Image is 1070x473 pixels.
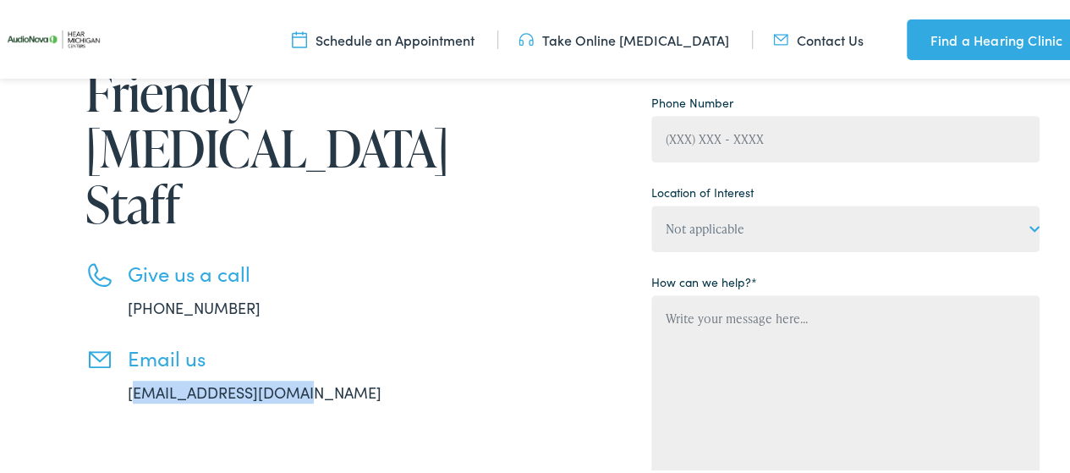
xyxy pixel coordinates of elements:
img: utility icon [907,27,922,47]
a: [PHONE_NUMBER] [128,294,261,316]
input: (XXX) XXX - XXXX [651,113,1040,160]
img: utility icon [292,28,307,47]
a: Contact Us [773,28,864,47]
a: Take Online [MEDICAL_DATA] [519,28,729,47]
h3: Email us [128,344,432,368]
a: [EMAIL_ADDRESS][DOMAIN_NAME] [128,379,381,400]
label: Phone Number [651,91,733,109]
label: How can we help? [651,271,757,289]
img: utility icon [773,28,788,47]
a: Schedule an Appointment [292,28,475,47]
img: utility icon [519,28,534,47]
h3: Give us a call [128,259,432,283]
label: Location of Interest [651,181,754,199]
